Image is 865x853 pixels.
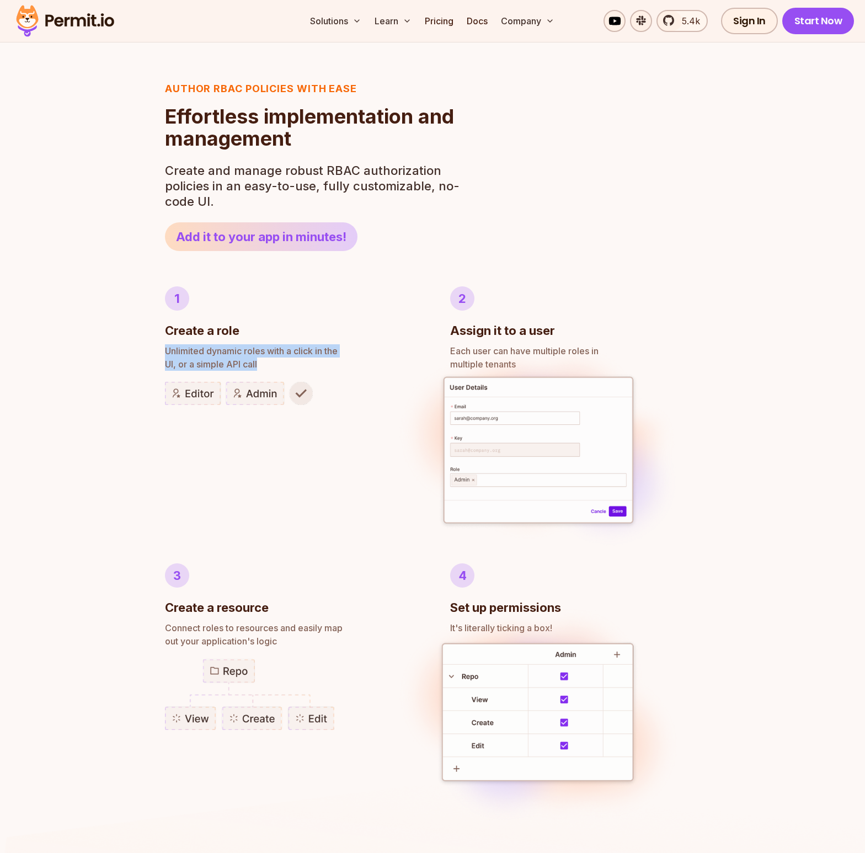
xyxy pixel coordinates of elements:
a: Sign In [721,8,778,34]
span: Connect roles to resources and easily map [165,621,415,635]
a: Add it to your app in minutes! [165,222,357,251]
button: Learn [370,10,416,32]
div: 1 [165,286,189,311]
a: Start Now [782,8,855,34]
div: 3 [165,563,189,588]
h3: Create a resource [165,599,269,617]
h3: Author RBAC POLICIES with EASE [165,81,466,97]
p: UI, or a simple API call [165,344,415,371]
span: Unlimited dynamic roles with a click in the [165,344,415,358]
h2: Effortless implementation and management [165,105,466,150]
button: Company [496,10,559,32]
a: Docs [462,10,492,32]
img: Permit logo [11,2,119,40]
div: 2 [450,286,474,311]
div: 4 [450,563,474,588]
button: Solutions [306,10,366,32]
a: 5.4k [656,10,708,32]
h3: Create a role [165,322,239,340]
h3: Set up permissions [450,599,561,617]
p: Create and manage robust RBAC authorization policies in an easy-to-use, fully customizable, no-co... [165,163,466,209]
h3: Assign it to a user [450,322,555,340]
a: Pricing [420,10,458,32]
span: 5.4k [675,14,700,28]
p: out your application's logic [165,621,415,648]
